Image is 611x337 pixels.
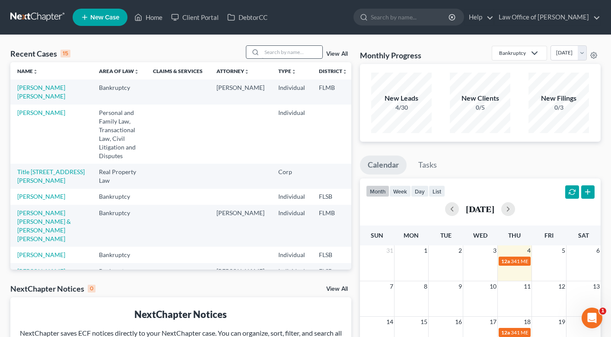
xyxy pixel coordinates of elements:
span: Tue [440,232,452,239]
td: FLSB [312,247,354,263]
span: 10 [489,281,497,292]
span: 31 [385,245,394,256]
button: list [429,185,445,197]
span: 5 [561,245,566,256]
span: 7 [389,281,394,292]
td: FLMB [312,205,354,247]
span: 6 [595,245,601,256]
a: Home [130,10,167,25]
td: Individual [271,247,312,263]
span: 8 [423,281,428,292]
a: Attorneyunfold_more [216,68,249,74]
input: Search by name... [371,9,450,25]
td: Bankruptcy [92,189,146,205]
div: New Filings [528,93,589,103]
div: New Clients [450,93,510,103]
span: Sat [578,232,589,239]
td: Individual [271,105,312,164]
a: Area of Lawunfold_more [99,68,139,74]
button: month [366,185,389,197]
a: Districtunfold_more [319,68,347,74]
i: unfold_more [33,69,38,74]
span: 17 [489,317,497,327]
span: 12a [501,329,510,336]
span: Thu [508,232,521,239]
span: 3 [492,245,497,256]
td: Corp [271,164,312,188]
h2: [DATE] [466,204,494,213]
span: 12 [557,281,566,292]
td: Real Property Law [92,164,146,188]
span: 18 [523,317,531,327]
span: 11 [523,281,531,292]
td: FLMB [312,79,354,104]
td: FLSB [312,189,354,205]
i: unfold_more [134,69,139,74]
button: day [411,185,429,197]
span: 13 [592,281,601,292]
div: 0 [88,285,95,292]
td: Bankruptcy [92,263,146,288]
div: 4/30 [371,103,432,112]
span: 16 [454,317,463,327]
i: unfold_more [342,69,347,74]
td: FLSB [312,263,354,288]
h3: Monthly Progress [360,50,421,60]
span: New Case [90,14,119,21]
a: [PERSON_NAME] [PERSON_NAME] & [PERSON_NAME] [PERSON_NAME] [17,209,71,242]
span: 15 [420,317,428,327]
span: 12a [501,258,510,264]
div: New Leads [371,93,432,103]
a: View All [326,286,348,292]
div: Recent Cases [10,48,70,59]
a: Typeunfold_more [278,68,296,74]
span: 341 MEETING [511,329,544,336]
a: Law Office of [PERSON_NAME] [494,10,600,25]
a: Nameunfold_more [17,68,38,74]
td: Individual [271,263,312,288]
a: [PERSON_NAME] [PERSON_NAME] [17,267,65,283]
a: [PERSON_NAME] [17,193,65,200]
a: DebtorCC [223,10,272,25]
span: 341 MEETING [511,258,544,264]
span: 14 [385,317,394,327]
td: Personal and Family Law, Transactional Law, Civil Litigation and Disputes [92,105,146,164]
a: [PERSON_NAME] [17,251,65,258]
button: week [389,185,411,197]
a: Client Portal [167,10,223,25]
span: 1 [423,245,428,256]
a: [PERSON_NAME] [17,109,65,116]
span: 4 [526,245,531,256]
a: View All [326,51,348,57]
th: Claims & Services [146,62,210,79]
a: Title [STREET_ADDRESS][PERSON_NAME] [17,168,85,184]
div: NextChapter Notices [10,283,95,294]
i: unfold_more [291,69,296,74]
span: Mon [404,232,419,239]
td: Bankruptcy [92,247,146,263]
span: 9 [458,281,463,292]
span: 19 [557,317,566,327]
span: 2 [458,245,463,256]
td: [PERSON_NAME] [210,263,271,288]
div: 0/5 [450,103,510,112]
span: Wed [473,232,487,239]
div: Bankruptcy [499,49,526,57]
td: Individual [271,205,312,247]
i: unfold_more [244,69,249,74]
td: [PERSON_NAME] [210,205,271,247]
td: Bankruptcy [92,205,146,247]
div: 15 [60,50,70,57]
iframe: Intercom live chat [582,308,602,328]
td: [PERSON_NAME] [210,79,271,104]
a: Help [465,10,493,25]
a: [PERSON_NAME] [PERSON_NAME] [17,84,65,100]
span: Sun [371,232,383,239]
td: Individual [271,189,312,205]
td: Bankruptcy [92,79,146,104]
span: 1 [599,308,606,315]
div: NextChapter Notices [17,308,344,321]
td: Individual [271,79,312,104]
a: Tasks [411,156,445,175]
input: Search by name... [262,46,322,58]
